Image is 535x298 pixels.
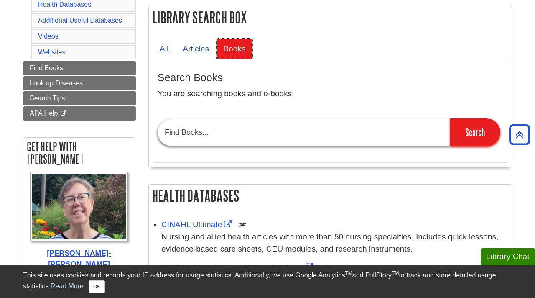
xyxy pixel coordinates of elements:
[23,270,512,293] div: This site uses cookies and records your IP address for usage statistics. Additionally, we use Goo...
[158,72,503,84] h3: Search Books
[38,49,66,56] a: Websites
[153,39,175,59] a: All
[30,110,58,117] span: APA Help
[506,129,533,140] a: Back to Top
[30,64,63,72] span: Find Books
[38,1,91,8] a: Health Databases
[51,283,84,290] a: Read More
[30,95,65,102] span: Search Tips
[217,39,252,59] a: Books
[28,172,130,270] a: Profile Photo [PERSON_NAME]-[PERSON_NAME]
[23,91,136,105] a: Search Tips
[176,39,216,59] a: Articles
[158,88,503,100] p: You are searching books and e-books.
[23,138,135,168] h2: Get help with [PERSON_NAME]
[60,111,67,116] i: This link opens in a new window
[89,280,105,293] button: Close
[161,231,507,255] p: Nursing and allied health articles with more than 50 nursing specialties. Includes quick lessons,...
[158,119,450,146] input: Find Books...
[38,33,59,40] a: Videos
[321,264,327,270] img: Scholarly or Peer Reviewed
[161,220,234,229] a: Link opens in new window
[345,270,352,276] sup: TM
[149,6,512,28] h2: Library Search Box
[30,80,83,87] span: Look up Diseases
[30,172,128,242] img: Profile Photo
[23,61,136,75] a: Find Books
[450,118,500,146] input: Search
[23,106,136,121] a: APA Help
[28,248,130,270] div: [PERSON_NAME]-[PERSON_NAME]
[392,270,399,276] sup: TM
[481,248,535,265] button: Library Chat
[239,221,246,228] img: Scholarly or Peer Reviewed
[23,76,136,90] a: Look up Diseases
[149,185,512,207] h2: Health Databases
[38,17,122,24] a: Additional Useful Databases
[161,263,316,272] a: Link opens in new window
